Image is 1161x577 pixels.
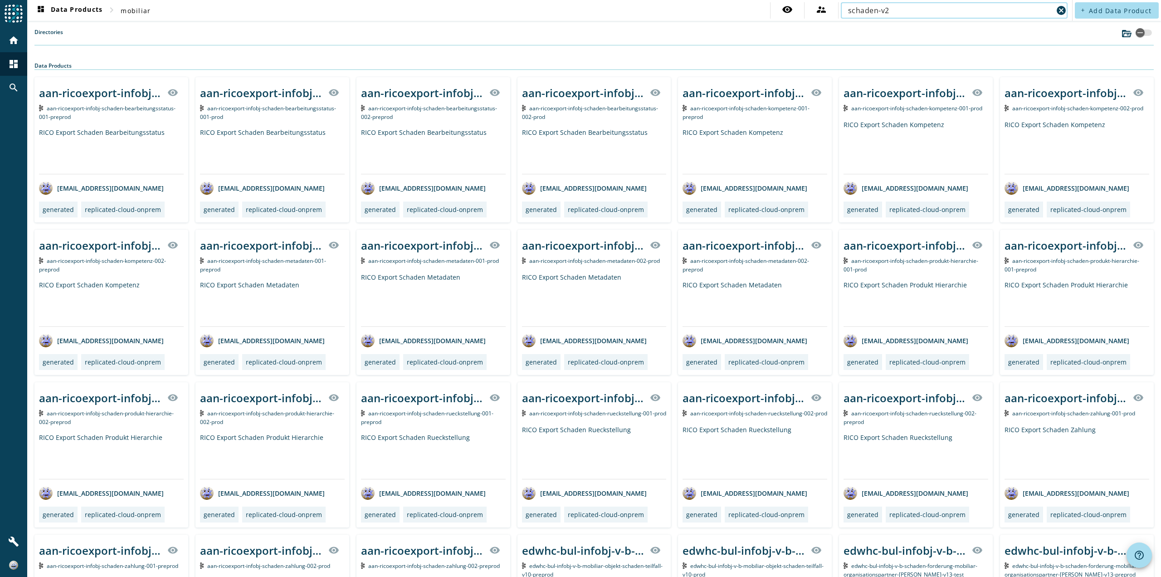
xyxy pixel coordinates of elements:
img: Kafka Topic: edwhc-bul-infobj-v-b-schaden-forderung-mobiliar-organisationspartner-rolle-v13-test [844,562,848,569]
div: replicated-cloud-onprem [728,205,805,214]
div: aan-ricoexport-infobj-schaden-bearbeitungsstatus-002-_stage_ [361,85,484,100]
mat-icon: visibility [650,392,661,403]
div: generated [365,205,396,214]
mat-icon: add [1080,8,1085,13]
div: replicated-cloud-onprem [85,358,161,366]
img: avatar [200,181,214,195]
img: Kafka Topic: edwhc-bul-infobj-v-b-mobiliar-objekt-schaden-teilfall-v10-preprod [522,562,526,569]
span: Kafka Topic: aan-ricoexport-infobj-schaden-zahlung-001-prod [1012,409,1135,417]
mat-icon: visibility [328,392,339,403]
mat-icon: visibility [489,545,500,556]
div: replicated-cloud-onprem [568,510,644,519]
img: Kafka Topic: aan-ricoexport-infobj-schaden-produkt-hierarchie-002-prod [200,410,204,416]
div: RICO Export Schaden Bearbeitungsstatus [522,128,667,174]
span: Kafka Topic: aan-ricoexport-infobj-schaden-metadaten-002-prod [529,257,660,265]
mat-icon: visibility [650,87,661,98]
span: Kafka Topic: aan-ricoexport-infobj-schaden-bearbeitungsstatus-001-prod [200,104,337,121]
div: RICO Export Schaden Kompetenz [1005,120,1149,174]
div: edwhc-bul-infobj-v-b-schaden-forderung-mobiliar-organisationspartner-[PERSON_NAME]-v13-_stage_ [1005,543,1127,558]
mat-icon: visibility [972,392,983,403]
span: Kafka Topic: aan-ricoexport-infobj-schaden-kompetenz-002-prod [1012,104,1143,112]
div: edwhc-bul-infobj-v-b-mobiliar-objekt-schaden-teilfall-v10-_stage_ [522,543,645,558]
div: replicated-cloud-onprem [246,205,322,214]
div: generated [686,205,717,214]
img: avatar [200,334,214,347]
img: avatar [39,181,53,195]
div: RICO Export Schaden Metadaten [361,273,506,326]
img: avatar [522,181,536,195]
div: [EMAIL_ADDRESS][DOMAIN_NAME] [39,181,164,195]
mat-icon: visibility [167,240,178,251]
div: aan-ricoexport-infobj-schaden-rueckstellung-002-_stage_ [683,390,805,405]
div: edwhc-bul-infobj-v-b-schaden-forderung-mobiliar-organisationspartner-[PERSON_NAME]-v13-_stage_ [844,543,966,558]
div: aan-ricoexport-infobj-schaden-metadaten-002-_stage_ [522,238,645,253]
mat-icon: dashboard [35,5,46,16]
div: RICO Export Schaden Metadaten [683,281,827,326]
div: replicated-cloud-onprem [407,510,483,519]
span: Kafka Topic: aan-ricoexport-infobj-schaden-bearbeitungsstatus-001-preprod [39,104,176,121]
mat-icon: help_outline [1134,550,1145,561]
img: avatar [361,486,375,500]
img: Kafka Topic: aan-ricoexport-infobj-schaden-produkt-hierarchie-001-preprod [1005,257,1009,264]
mat-icon: search [8,82,19,93]
div: [EMAIL_ADDRESS][DOMAIN_NAME] [200,486,325,500]
button: Clear [1055,4,1068,17]
img: avatar [1005,486,1018,500]
div: aan-ricoexport-infobj-schaden-bearbeitungsstatus-002-_stage_ [522,85,645,100]
img: avatar [200,486,214,500]
div: [EMAIL_ADDRESS][DOMAIN_NAME] [683,486,807,500]
mat-icon: visibility [489,392,500,403]
mat-icon: home [8,35,19,46]
mat-icon: visibility [489,240,500,251]
div: RICO Export Schaden Bearbeitungsstatus [361,128,506,174]
span: Kafka Topic: aan-ricoexport-infobj-schaden-rueckstellung-001-preprod [361,409,494,426]
div: aan-ricoexport-infobj-schaden-kompetenz-001-_stage_ [844,85,966,100]
div: aan-ricoexport-infobj-schaden-produkt-hierarchie-002-_stage_ [39,390,162,405]
span: Kafka Topic: aan-ricoexport-infobj-schaden-rueckstellung-002-prod [690,409,827,417]
img: Kafka Topic: aan-ricoexport-infobj-schaden-kompetenz-002-preprod [39,257,43,264]
div: [EMAIL_ADDRESS][DOMAIN_NAME] [1005,181,1129,195]
img: Kafka Topic: aan-ricoexport-infobj-schaden-produkt-hierarchie-002-preprod [39,410,43,416]
img: Kafka Topic: aan-ricoexport-infobj-schaden-produkt-hierarchie-001-prod [844,257,848,264]
div: aan-ricoexport-infobj-schaden-produkt-hierarchie-001-_stage_ [844,238,966,253]
div: RICO Export Schaden Kompetenz [683,128,827,174]
div: generated [1008,510,1039,519]
div: generated [847,358,878,366]
div: replicated-cloud-onprem [568,358,644,366]
mat-icon: visibility [167,87,178,98]
mat-icon: visibility [328,545,339,556]
mat-icon: visibility [782,4,793,15]
img: Kafka Topic: aan-ricoexport-infobj-schaden-kompetenz-002-prod [1005,105,1009,111]
div: generated [526,510,557,519]
div: [EMAIL_ADDRESS][DOMAIN_NAME] [361,181,486,195]
div: aan-ricoexport-infobj-schaden-zahlung-002-_stage_ [200,543,323,558]
img: Kafka Topic: aan-ricoexport-infobj-schaden-metadaten-002-prod [522,257,526,264]
mat-icon: build [8,536,19,547]
div: replicated-cloud-onprem [728,510,805,519]
div: RICO Export Schaden Metadaten [200,281,345,326]
div: RICO Export Schaden Produkt Hierarchie [844,281,988,326]
div: [EMAIL_ADDRESS][DOMAIN_NAME] [200,181,325,195]
div: RICO Export Schaden Kompetenz [844,120,988,174]
div: generated [847,205,878,214]
img: Kafka Topic: aan-ricoexport-infobj-schaden-rueckstellung-001-preprod [361,410,365,416]
span: Kafka Topic: aan-ricoexport-infobj-schaden-kompetenz-002-preprod [39,257,166,273]
div: generated [1008,205,1039,214]
div: aan-ricoexport-infobj-schaden-zahlung-001-_stage_ [39,543,162,558]
img: Kafka Topic: aan-ricoexport-infobj-schaden-kompetenz-001-prod [844,105,848,111]
img: spoud-logo.svg [5,5,23,23]
img: avatar [1005,181,1018,195]
span: Add Data Product [1089,6,1151,15]
img: Kafka Topic: aan-ricoexport-infobj-schaden-metadaten-001-preprod [200,257,204,264]
img: Kafka Topic: aan-ricoexport-infobj-schaden-rueckstellung-002-prod [683,410,687,416]
div: aan-ricoexport-infobj-schaden-produkt-hierarchie-002-_stage_ [200,390,323,405]
div: RICO Export Schaden Rueckstellung [522,425,667,479]
img: Kafka Topic: aan-ricoexport-infobj-schaden-bearbeitungsstatus-002-prod [522,105,526,111]
mat-icon: visibility [811,392,822,403]
div: [EMAIL_ADDRESS][DOMAIN_NAME] [683,181,807,195]
mat-icon: dashboard [8,59,19,69]
div: Data Products [34,62,1154,70]
div: generated [526,358,557,366]
div: replicated-cloud-onprem [889,205,966,214]
span: Kafka Topic: aan-ricoexport-infobj-schaden-metadaten-002-preprod [683,257,809,273]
